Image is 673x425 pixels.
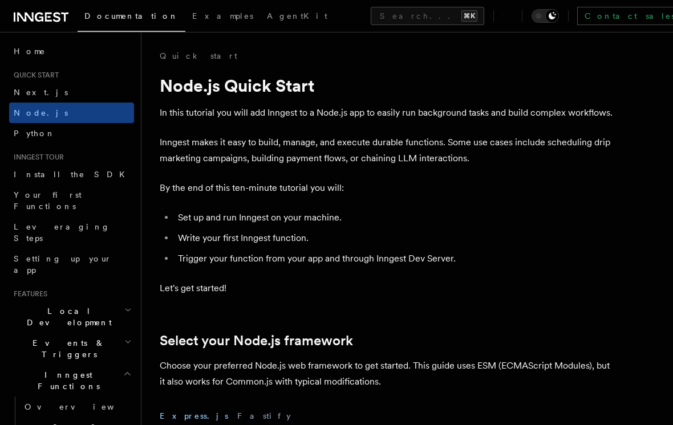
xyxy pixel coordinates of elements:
[84,11,179,21] span: Documentation
[175,230,616,246] li: Write your first Inngest function.
[192,11,253,21] span: Examples
[9,289,47,299] span: Features
[160,358,616,390] p: Choose your preferred Node.js web framework to get started. This guide uses ESM (ECMAScript Modul...
[9,41,134,62] a: Home
[9,301,134,333] button: Local Development
[461,10,477,22] kbd: ⌘K
[175,251,616,267] li: Trigger your function from your app and through Inngest Dev Server.
[260,3,334,31] a: AgentKit
[9,248,134,280] a: Setting up your app
[14,170,132,179] span: Install the SDK
[9,103,134,123] a: Node.js
[160,50,237,62] a: Quick start
[532,9,559,23] button: Toggle dark mode
[9,365,134,397] button: Inngest Functions
[9,82,134,103] a: Next.js
[14,190,82,211] span: Your first Functions
[371,7,484,25] button: Search...⌘K
[14,88,68,97] span: Next.js
[9,164,134,185] a: Install the SDK
[14,129,55,138] span: Python
[9,369,123,392] span: Inngest Functions
[160,75,616,96] h1: Node.js Quick Start
[160,333,353,349] a: Select your Node.js framework
[9,216,134,248] a: Leveraging Steps
[9,71,59,80] span: Quick start
[25,402,142,411] span: Overview
[14,254,112,275] span: Setting up your app
[9,337,124,360] span: Events & Triggers
[175,210,616,226] li: Set up and run Inngest on your machine.
[78,3,185,32] a: Documentation
[160,180,616,196] p: By the end of this ten-minute tutorial you will:
[14,46,46,57] span: Home
[14,222,110,243] span: Leveraging Steps
[14,108,68,117] span: Node.js
[160,134,616,166] p: Inngest makes it easy to build, manage, and execute durable functions. Some use cases include sch...
[160,280,616,296] p: Let's get started!
[267,11,327,21] span: AgentKit
[9,123,134,144] a: Python
[9,185,134,216] a: Your first Functions
[20,397,134,417] a: Overview
[9,333,134,365] button: Events & Triggers
[185,3,260,31] a: Examples
[9,153,64,162] span: Inngest tour
[160,105,616,121] p: In this tutorial you will add Inngest to a Node.js app to easily run background tasks and build c...
[9,305,124,328] span: Local Development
